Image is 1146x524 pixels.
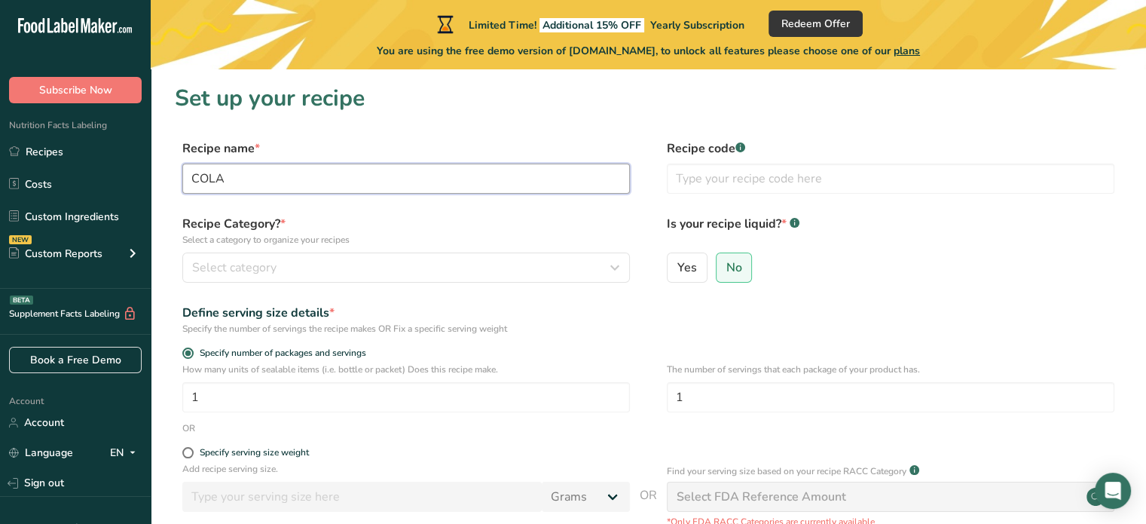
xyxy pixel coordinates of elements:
span: No [726,260,742,275]
div: EN [110,444,142,462]
span: Yes [677,260,697,275]
span: Additional 15% OFF [539,18,644,32]
div: Specify the number of servings the recipe makes OR Fix a specific serving weight [182,322,630,336]
button: Select category [182,253,630,283]
button: Redeem Offer [769,11,863,37]
div: Custom Reports [9,246,102,262]
div: BETA [10,296,33,305]
span: Specify number of packages and servings [194,348,366,359]
p: Find your serving size based on your recipe RACC Category [667,464,906,478]
input: Type your recipe code here [667,164,1114,194]
label: Recipe Category? [182,215,630,247]
div: Limited Time! [434,15,744,33]
div: Select FDA Reference Amount [677,488,846,506]
input: Type your serving size here [182,482,542,512]
div: Define serving size details [182,304,630,322]
span: Select category [192,259,277,277]
span: Redeem Offer [781,16,850,32]
a: Book a Free Demo [9,347,142,373]
span: Yearly Subscription [650,18,744,32]
button: Subscribe Now [9,77,142,103]
a: Language [9,440,73,466]
p: The number of servings that each package of your product has. [667,363,1114,376]
label: Is your recipe liquid? [667,215,1114,247]
div: NEW [9,235,32,244]
span: plans [894,44,920,58]
div: OR [182,421,195,435]
span: You are using the free demo version of [DOMAIN_NAME], to unlock all features please choose one of... [377,43,920,59]
label: Recipe code [667,139,1114,158]
h1: Set up your recipe [175,81,1122,115]
p: Select a category to organize your recipes [182,233,630,247]
p: How many units of sealable items (i.e. bottle or packet) Does this recipe make. [182,363,630,376]
div: Open Intercom Messenger [1095,473,1131,509]
input: Type your recipe name here [182,164,630,194]
label: Recipe name [182,139,630,158]
p: Add recipe serving size. [182,462,630,476]
div: Specify serving size weight [200,447,309,458]
span: Subscribe Now [39,82,112,98]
